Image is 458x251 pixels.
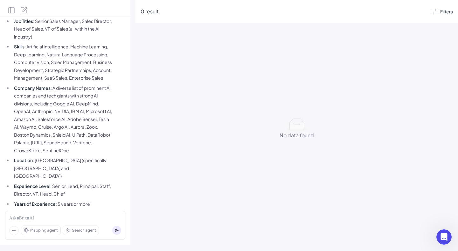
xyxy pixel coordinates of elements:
[14,44,24,49] strong: Skills
[12,43,113,82] li: : Artificial Intelligence, Machine Learning, Deep Learning, Natural Language Processing, Computer...
[436,229,452,245] iframe: Intercom live chat
[14,85,51,91] strong: Company Names
[12,84,113,154] li: : A diverse list of prominent AI companies and tech giants with strong AI divisions, including Go...
[440,8,453,15] div: Filters
[14,157,33,163] strong: Location
[20,6,28,14] button: New Search
[30,227,58,233] span: Mapping agent
[14,201,56,207] strong: Years of Experience
[72,227,96,233] span: Search agent
[14,183,50,189] strong: Experience Level
[8,6,15,14] button: Open Side Panel
[12,182,113,198] li: : Senior, Lead, Principal, Staff, Director, VP, Head, Chief
[12,200,113,208] li: : 5 years or more
[12,17,113,41] li: : Senior Sales Manager, Sales Director, Head of Sales, VP of Sales (all within the AI industry)
[280,132,314,139] div: No data found
[14,18,33,24] strong: Job Titles
[141,8,159,15] span: 0 result
[12,156,113,180] li: : [GEOGRAPHIC_DATA] (specifically [GEOGRAPHIC_DATA] and [GEOGRAPHIC_DATA])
